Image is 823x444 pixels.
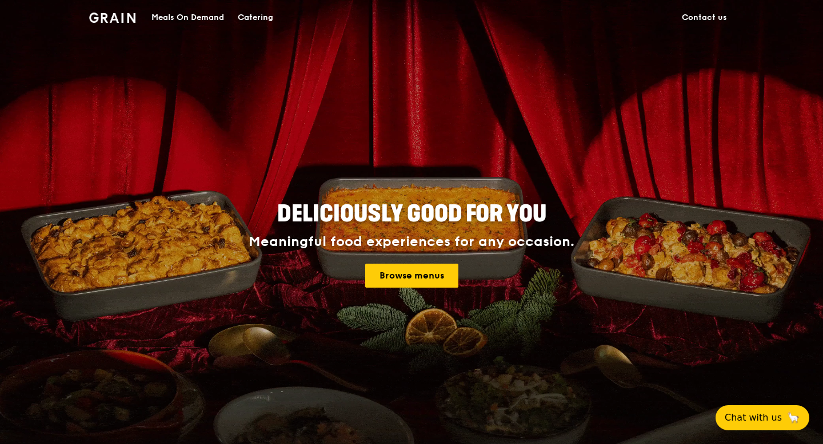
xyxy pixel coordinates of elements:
[206,234,617,250] div: Meaningful food experiences for any occasion.
[151,1,224,35] div: Meals On Demand
[786,411,800,425] span: 🦙
[725,411,782,425] span: Chat with us
[365,264,458,288] a: Browse menus
[231,1,280,35] a: Catering
[238,1,273,35] div: Catering
[716,405,809,430] button: Chat with us🦙
[89,13,135,23] img: Grain
[277,200,546,228] span: Deliciously good for you
[675,1,734,35] a: Contact us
